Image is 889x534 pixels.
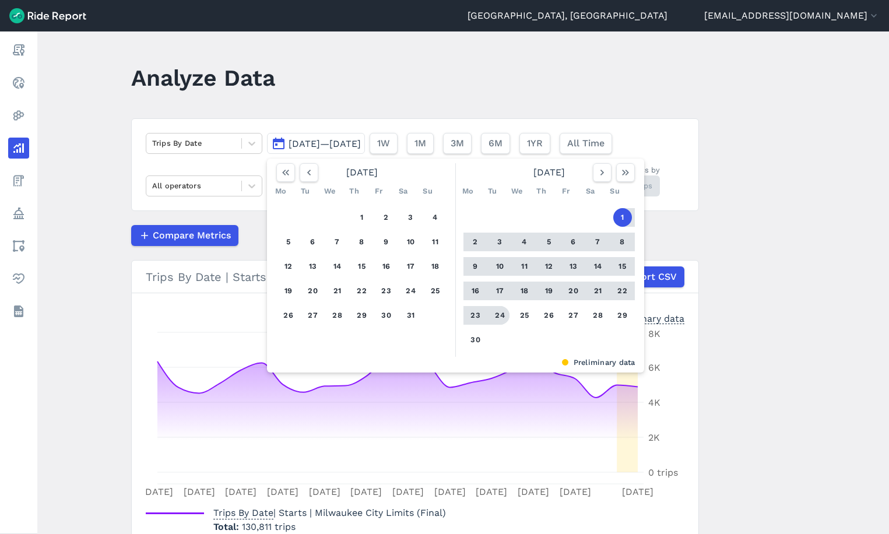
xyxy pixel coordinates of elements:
tspan: [DATE] [350,486,382,497]
button: 24 [491,306,509,325]
tspan: [DATE] [476,486,507,497]
button: 3 [491,233,509,251]
button: 27 [564,306,583,325]
button: 12 [279,257,298,276]
button: 3 [402,208,420,227]
div: We [508,182,526,201]
button: 28 [328,306,347,325]
button: 27 [304,306,322,325]
button: 30 [466,331,485,349]
button: 15 [613,257,632,276]
button: 17 [491,282,509,300]
button: 6 [564,233,583,251]
tspan: [DATE] [142,486,173,497]
button: [DATE]—[DATE] [267,133,365,154]
tspan: [DATE] [559,486,591,497]
button: Compare Metrics [131,225,238,246]
a: Datasets [8,301,29,322]
div: Mo [459,182,477,201]
button: 4 [515,233,534,251]
button: 5 [540,233,558,251]
button: 5 [279,233,298,251]
button: 13 [304,257,322,276]
div: Su [606,182,624,201]
span: 1W [377,136,390,150]
button: 29 [613,306,632,325]
span: 6M [489,136,503,150]
div: Th [532,182,551,201]
button: 2 [466,233,485,251]
button: All Time [560,133,612,154]
button: 23 [466,306,485,325]
button: 20 [304,282,322,300]
tspan: [DATE] [266,486,298,497]
button: 1YR [519,133,550,154]
div: Mo [272,182,290,201]
button: 9 [377,233,396,251]
tspan: [DATE] [392,486,423,497]
button: 23 [377,282,396,300]
tspan: [DATE] [308,486,340,497]
button: 19 [540,282,558,300]
h1: Analyze Data [131,62,275,94]
button: 28 [589,306,607,325]
img: Ride Report [9,8,86,23]
a: Areas [8,236,29,257]
button: 1W [370,133,398,154]
button: 22 [353,282,371,300]
span: Trips By Date [213,504,273,519]
div: Sa [394,182,413,201]
div: [DATE] [272,163,452,182]
button: 19 [279,282,298,300]
button: 10 [491,257,509,276]
button: 25 [515,306,534,325]
button: 26 [279,306,298,325]
button: 6M [481,133,510,154]
div: Th [345,182,364,201]
div: Trips By Date | Starts | Milwaukee City Limits (Final) [146,266,684,287]
span: | Starts | Milwaukee City Limits (Final) [213,507,446,518]
button: 16 [466,282,485,300]
div: Preliminary data [276,357,635,368]
tspan: 2K [648,432,660,443]
div: We [321,182,339,201]
button: 22 [613,282,632,300]
button: 11 [515,257,534,276]
tspan: 6K [648,362,660,373]
button: 18 [426,257,445,276]
span: Export CSV [624,270,677,284]
button: 24 [402,282,420,300]
button: 1M [407,133,434,154]
button: 29 [353,306,371,325]
div: Preliminary data [610,312,684,324]
tspan: [DATE] [517,486,549,497]
span: [DATE]—[DATE] [289,138,361,149]
span: 1YR [527,136,543,150]
tspan: 8K [648,328,660,339]
button: 21 [589,282,607,300]
a: Fees [8,170,29,191]
button: 18 [515,282,534,300]
button: 8 [353,233,371,251]
button: 25 [426,282,445,300]
a: Realtime [8,72,29,93]
button: 21 [328,282,347,300]
span: Compare Metrics [153,229,231,243]
a: Health [8,268,29,289]
div: Tu [296,182,315,201]
a: Report [8,40,29,61]
button: 10 [402,233,420,251]
span: Total [213,521,242,532]
button: 13 [564,257,583,276]
div: Fr [557,182,575,201]
a: Heatmaps [8,105,29,126]
a: Analyze [8,138,29,159]
div: Su [419,182,437,201]
span: All Time [567,136,605,150]
button: 9 [466,257,485,276]
tspan: [DATE] [225,486,256,497]
button: 20 [564,282,583,300]
tspan: 4K [648,397,660,408]
button: [EMAIL_ADDRESS][DOMAIN_NAME] [704,9,880,23]
tspan: [DATE] [622,486,653,497]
